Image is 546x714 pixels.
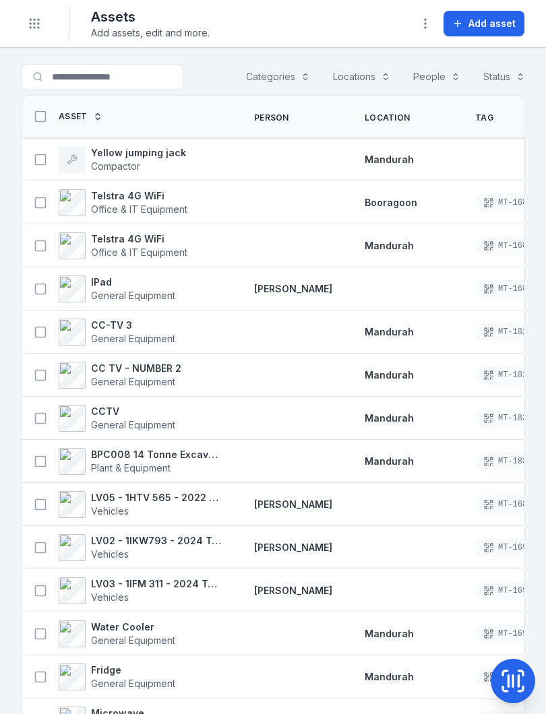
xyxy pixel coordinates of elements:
span: Mandurah [365,154,414,165]
button: Add asset [444,11,524,36]
span: Mandurah [365,326,414,337]
strong: Water Cooler [91,620,175,634]
span: Mandurah [365,671,414,682]
strong: Telstra 4G WiFi [91,232,187,246]
a: LV02 - 1IKW793 - 2024 Toyota [PERSON_NAME] KakaduVehicles [59,534,222,561]
a: Asset [59,111,102,122]
span: Booragoon [365,197,417,208]
strong: CC-TV 3 [91,319,175,332]
span: Compactor [91,160,140,172]
div: MT-1828 [475,366,540,385]
span: Vehicles [91,505,129,517]
a: Mandurah [365,153,414,166]
span: Office & IT Equipment [91,203,187,215]
span: Add asset [468,17,516,30]
span: General Equipment [91,678,175,689]
a: IPadGeneral Equipment [59,275,175,302]
span: Mandurah [365,455,414,467]
span: Plant & Equipment [91,462,171,474]
span: General Equipment [91,376,175,387]
div: MT-1690 [475,538,540,557]
div: MT-1686 [475,495,540,514]
div: MT-1694 [475,668,540,686]
span: Person [254,112,289,123]
a: Mandurah [365,455,414,468]
span: Mandurah [365,369,414,381]
strong: CC TV - NUMBER 2 [91,362,181,375]
strong: Fridge [91,663,175,677]
strong: IPad [91,275,175,289]
strong: LV05 - 1HTV 565 - 2022 Mitsubishi Triton [91,491,222,505]
div: MT-1695 [475,624,540,643]
a: CC-TV 3General Equipment [59,319,175,346]
a: FridgeGeneral Equipment [59,663,175,690]
span: General Equipment [91,333,175,344]
strong: BPC008 14 Tonne Excavator [91,448,222,461]
a: Mandurah [365,239,414,253]
a: [PERSON_NAME] [254,282,332,296]
button: Categories [237,64,319,90]
h2: Assets [91,7,210,26]
a: CCTVGeneral Equipment [59,405,175,432]
span: Mandurah [365,628,414,639]
span: Tag [475,112,493,123]
a: Water CoolerGeneral Equipment [59,620,175,647]
a: Mandurah [365,627,414,641]
a: Telstra 4G WiFiOffice & IT Equipment [59,189,187,216]
button: Toggle navigation [22,11,47,36]
span: General Equipment [91,419,175,430]
span: Mandurah [365,412,414,424]
span: Add assets, edit and more. [91,26,210,40]
span: General Equipment [91,635,175,646]
button: Status [475,64,534,90]
strong: Yellow jumping jack [91,146,186,160]
strong: Telstra 4G WiFi [91,189,187,203]
button: Locations [324,64,399,90]
a: Mandurah [365,368,414,382]
a: [PERSON_NAME] [254,541,332,554]
span: Vehicles [91,548,129,560]
strong: LV02 - 1IKW793 - 2024 Toyota [PERSON_NAME] Kakadu [91,534,222,548]
strong: LV03 - 1IFM 311 - 2024 Toyota Hilux Rogue [91,577,222,591]
strong: CCTV [91,405,175,418]
span: Asset [59,111,88,122]
div: MT-1682 [475,193,540,212]
div: MT-1824 [475,323,540,342]
span: Office & IT Equipment [91,247,187,258]
a: Mandurah [365,670,414,684]
span: Location [365,112,410,123]
a: Mandurah [365,325,414,339]
div: MT-1832 [475,452,540,471]
a: [PERSON_NAME] [254,584,332,597]
span: Mandurah [365,240,414,251]
div: MT-1683 [475,236,540,255]
a: Yellow jumping jackCompactor [59,146,186,173]
a: Telstra 4G WiFiOffice & IT Equipment [59,232,187,259]
a: BPC008 14 Tonne ExcavatorPlant & Equipment [59,448,222,475]
div: MT-1687 [475,280,540,298]
a: LV05 - 1HTV 565 - 2022 Mitsubishi TritonVehicles [59,491,222,518]
a: Booragoon [365,196,417,209]
div: MT-1836 [475,409,540,428]
button: People [404,64,469,90]
a: LV03 - 1IFM 311 - 2024 Toyota Hilux RogueVehicles [59,577,222,604]
span: Vehicles [91,591,129,603]
div: MT-1691 [475,581,540,600]
a: CC TV - NUMBER 2General Equipment [59,362,181,389]
span: General Equipment [91,290,175,301]
a: Mandurah [365,412,414,425]
a: [PERSON_NAME] [254,498,332,511]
